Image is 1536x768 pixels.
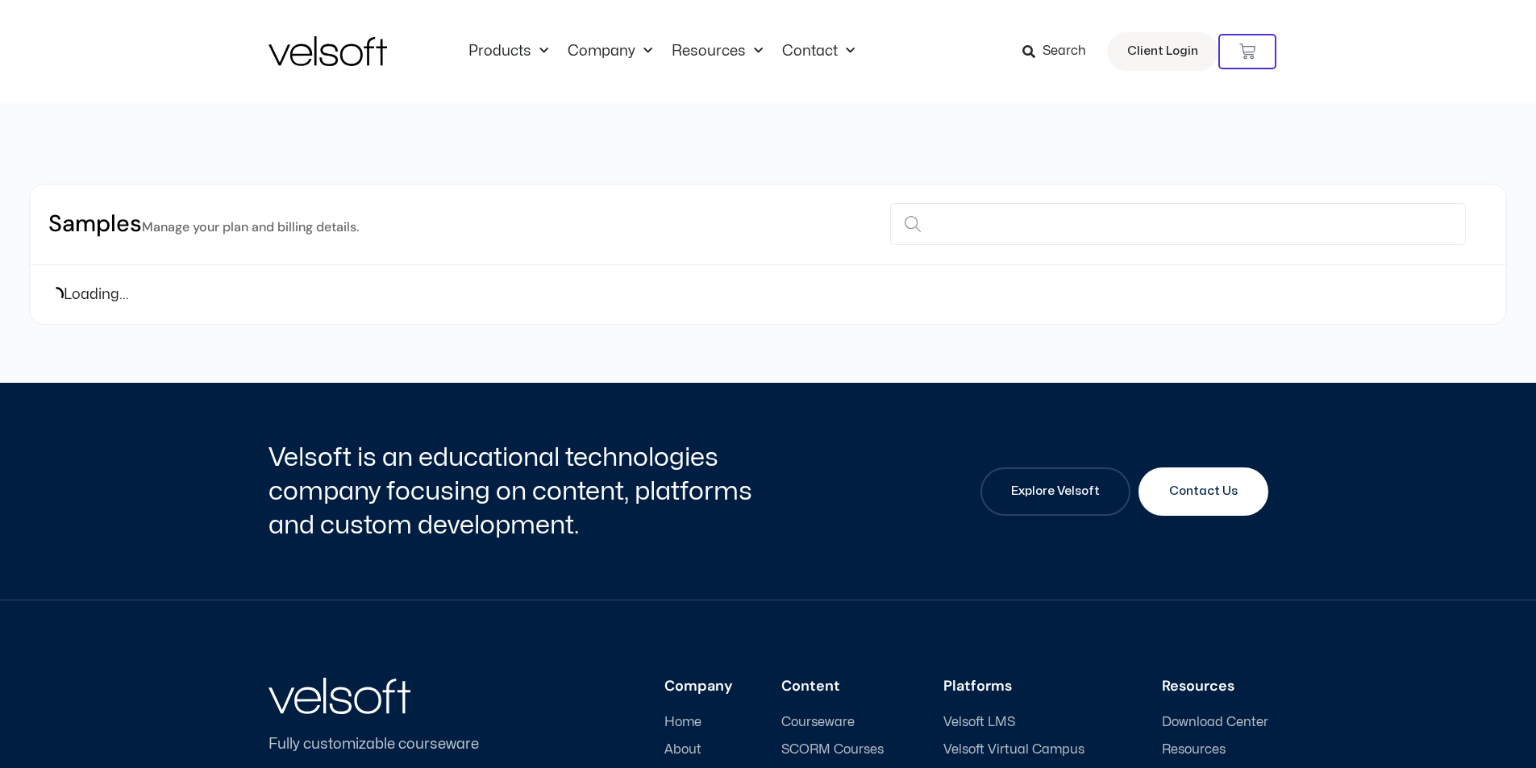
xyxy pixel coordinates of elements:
[781,678,895,695] h3: Content
[268,441,764,542] h2: Velsoft is an educational technologies company focusing on content, platforms and custom developm...
[662,43,772,60] a: ResourcesMenu Toggle
[1107,32,1218,71] a: Client Login
[943,742,1113,758] a: Velsoft Virtual Campus
[772,43,864,60] a: ContactMenu Toggle
[943,715,1015,730] span: Velsoft LMS
[1162,678,1268,695] h3: Resources
[781,715,895,730] a: Courseware
[268,36,387,66] img: Velsoft Training Materials
[1162,715,1268,730] a: Download Center
[558,43,662,60] a: CompanyMenu Toggle
[664,742,733,758] a: About
[664,715,701,730] span: Home
[64,284,129,305] span: Loading...
[1011,482,1100,501] span: Explore Velsoft
[1169,482,1238,501] span: Contact Us
[142,218,359,235] small: Manage your plan and billing details.
[1162,742,1268,758] a: Resources
[459,43,558,60] a: ProductsMenu Toggle
[1022,38,1097,65] a: Search
[664,715,733,730] a: Home
[1043,41,1086,62] span: Search
[268,733,506,755] p: Fully customizable courseware
[943,742,1084,758] span: Velsoft Virtual Campus
[664,678,733,695] h3: Company
[1138,467,1268,516] a: Contact Us
[1127,41,1198,62] span: Client Login
[781,742,884,758] span: SCORM Courses
[781,715,855,730] span: Courseware
[48,209,359,240] h2: Samples
[1162,742,1226,758] span: Resources
[980,467,1130,516] a: Explore Velsoft
[943,715,1113,730] a: Velsoft LMS
[664,742,701,758] span: About
[781,742,895,758] a: SCORM Courses
[459,43,864,60] nav: Menu
[943,678,1113,695] h3: Platforms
